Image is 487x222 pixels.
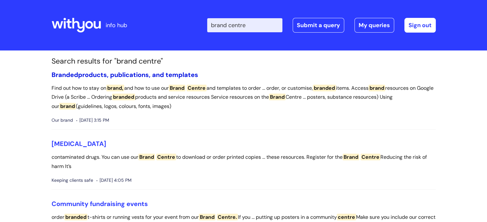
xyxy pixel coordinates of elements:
span: Brand [169,85,185,91]
span: Centre [187,85,207,91]
span: Our brand [52,116,73,124]
span: branded [112,94,135,100]
p: contaminated drugs. You can use our to download or order printed copies ... these resources. Regi... [52,153,436,171]
p: order t-shirts or running vests for your event from our If you ... putting up posters in a commun... [52,213,436,222]
span: [DATE] 3:15 PM [76,116,109,124]
span: Brand [343,154,359,160]
span: Keeping clients safe [52,176,93,184]
span: centre [337,214,356,220]
a: Sign out [404,18,436,33]
span: branded [64,214,87,220]
a: [MEDICAL_DATA] [52,140,106,148]
a: Submit a query [293,18,344,33]
a: Brandedproducts, publications, and templates [52,71,198,79]
p: info hub [106,20,127,30]
span: Brand [199,214,215,220]
p: Find out how to stay on and how to use our and templates to order ... order, or customise, items.... [52,84,436,111]
span: Centre. [217,214,238,220]
span: Centre [361,154,380,160]
span: Brand [138,154,155,160]
div: | - [207,18,436,33]
span: brand [59,103,76,110]
span: brand, [106,85,124,91]
span: Branded [52,71,78,79]
a: My queries [354,18,394,33]
span: brand [369,85,385,91]
h1: Search results for "brand centre" [52,57,436,66]
span: [DATE] 4:05 PM [96,176,132,184]
span: Centre [156,154,176,160]
span: Brand [269,94,286,100]
span: branded [313,85,336,91]
a: Community fundraising events [52,200,148,208]
input: Search [207,18,282,32]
